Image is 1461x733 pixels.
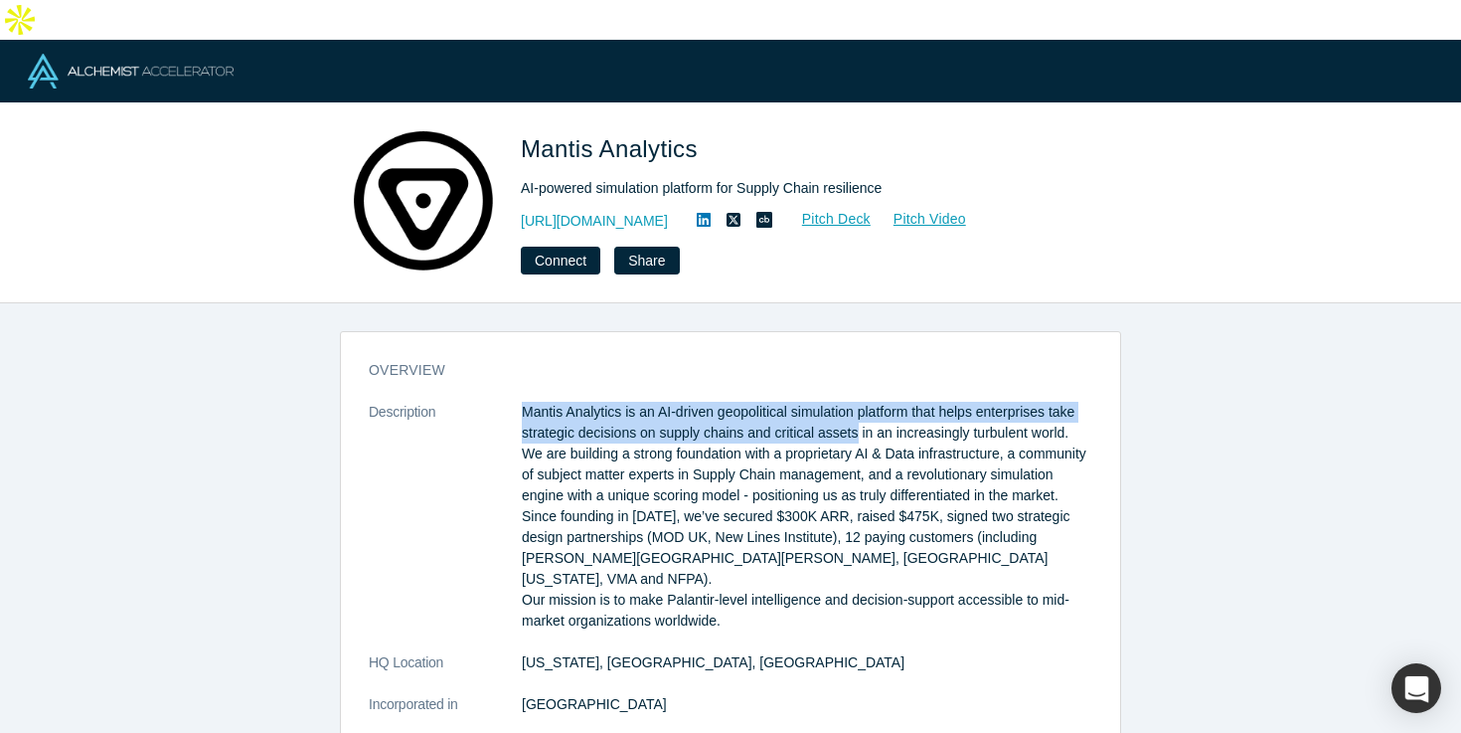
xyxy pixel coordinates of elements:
[28,54,234,89] img: Alchemist Logo
[521,178,1077,199] div: AI-powered simulation platform for Supply Chain resilience
[521,247,600,275] button: Connect
[369,652,522,694] dt: HQ Location
[614,247,679,275] button: Share
[521,211,668,232] a: [URL][DOMAIN_NAME]
[369,360,1064,381] h3: overview
[522,402,1092,632] p: Mantis Analytics is an AI-driven geopolitical simulation platform that helps enterprises take str...
[522,694,1092,715] dd: [GEOGRAPHIC_DATA]
[354,131,493,271] img: Mantis Analytics's Logo
[780,208,872,231] a: Pitch Deck
[522,652,1092,673] dd: [US_STATE], [GEOGRAPHIC_DATA], [GEOGRAPHIC_DATA]
[521,135,705,162] span: Mantis Analytics
[872,208,967,231] a: Pitch Video
[369,402,522,652] dt: Description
